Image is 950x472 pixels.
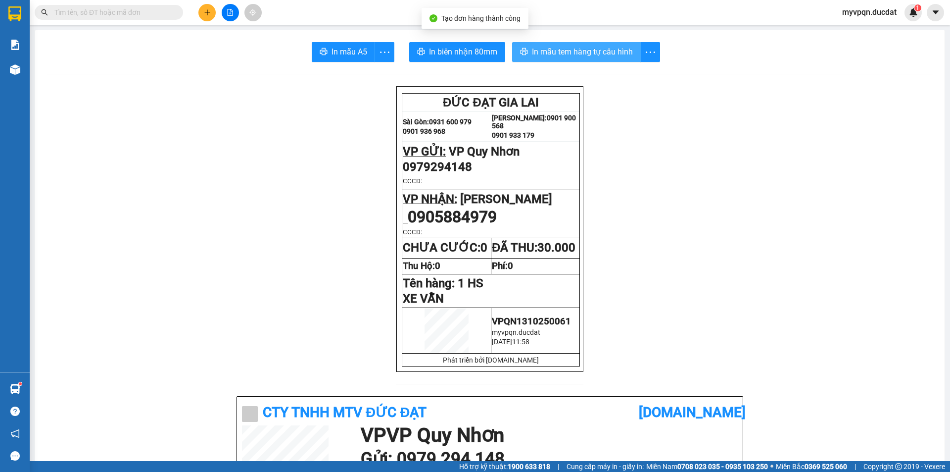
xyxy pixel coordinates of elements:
[88,28,150,37] strong: [PERSON_NAME]:
[558,461,559,472] span: |
[198,4,216,21] button: plus
[776,461,847,472] span: Miền Bắc
[443,96,539,109] span: ĐỨC ĐẠT GIA LAI
[6,65,49,79] span: VP GỬI:
[460,192,552,206] span: [PERSON_NAME]
[403,228,422,236] span: CCCD:
[492,328,540,336] span: myvpqn.ducdat
[458,276,483,290] span: 1 HS
[8,6,21,21] img: logo-vxr
[402,354,580,367] td: Phát triển bởi [DOMAIN_NAME]
[403,192,457,206] span: VP NHẬN:
[361,425,733,445] h1: VP VP Quy Nhơn
[6,44,55,53] strong: 0901 936 968
[639,404,746,420] b: [DOMAIN_NAME]
[36,33,85,42] strong: 0931 600 979
[19,382,22,385] sup: 1
[927,4,944,21] button: caret-down
[52,65,123,79] span: VP Quy Nhơn
[408,208,497,226] span: 0905884979
[459,461,550,472] span: Hỗ trợ kỹ thuật:
[249,9,256,16] span: aim
[909,8,918,17] img: icon-new-feature
[508,463,550,471] strong: 1900 633 818
[409,42,505,62] button: printerIn biên nhận 80mm
[492,114,576,130] strong: 0901 900 568
[88,28,168,47] strong: 0901 900 568
[492,338,512,346] span: [DATE]
[10,429,20,438] span: notification
[403,261,440,271] strong: Thu Hộ:
[10,451,20,461] span: message
[916,4,919,11] span: 1
[834,6,904,18] span: myvpqn.ducdat
[222,4,239,21] button: file-add
[6,33,36,42] strong: Sài Gòn:
[435,261,440,271] span: 0
[403,160,472,174] span: 0979294148
[492,261,513,271] strong: Phí:
[512,42,641,62] button: printerIn mẫu tem hàng tự cấu hình
[227,9,234,16] span: file-add
[10,384,20,394] img: warehouse-icon
[263,404,427,420] b: CTy TNHH MTV ĐỨC ĐẠT
[403,276,483,290] span: Tên hàng:
[492,241,575,255] strong: ĐÃ THU:
[770,465,773,469] span: ⚪️
[429,118,472,126] strong: 0931 600 979
[855,461,856,472] span: |
[805,463,847,471] strong: 0369 525 060
[520,48,528,57] span: printer
[931,8,940,17] span: caret-down
[403,127,445,135] strong: 0901 936 968
[204,9,211,16] span: plus
[640,42,660,62] button: more
[320,48,328,57] span: printer
[88,48,137,57] strong: 0901 933 179
[403,292,444,306] span: XE VẪN
[641,46,660,58] span: more
[403,241,487,255] strong: CHƯA CƯỚC:
[567,461,644,472] span: Cung cấp máy in - giấy in:
[508,261,513,271] span: 0
[492,316,571,327] span: VPQN1310250061
[449,145,520,158] span: VP Quy Nhơn
[480,241,487,255] span: 0
[914,4,921,11] sup: 1
[646,461,768,472] span: Miền Nam
[537,241,575,255] span: 30.000
[492,131,534,139] strong: 0901 933 179
[441,14,521,22] span: Tạo đơn hàng thành công
[375,42,394,62] button: more
[492,114,547,122] strong: [PERSON_NAME]:
[403,145,446,158] span: VP GỬI:
[512,338,529,346] span: 11:58
[54,7,171,18] input: Tìm tên, số ĐT hoặc mã đơn
[39,9,135,23] span: ĐỨC ĐẠT GIA LAI
[375,46,394,58] span: more
[312,42,375,62] button: printerIn mẫu A5
[41,9,48,16] span: search
[332,46,367,58] span: In mẫu A5
[403,118,429,126] strong: Sài Gòn:
[10,407,20,416] span: question-circle
[10,40,20,50] img: solution-icon
[677,463,768,471] strong: 0708 023 035 - 0935 103 250
[895,463,902,470] span: copyright
[429,46,497,58] span: In biên nhận 80mm
[532,46,633,58] span: In mẫu tem hàng tự cấu hình
[403,177,422,185] span: CCCD:
[244,4,262,21] button: aim
[429,14,437,22] span: check-circle
[417,48,425,57] span: printer
[10,64,20,75] img: warehouse-icon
